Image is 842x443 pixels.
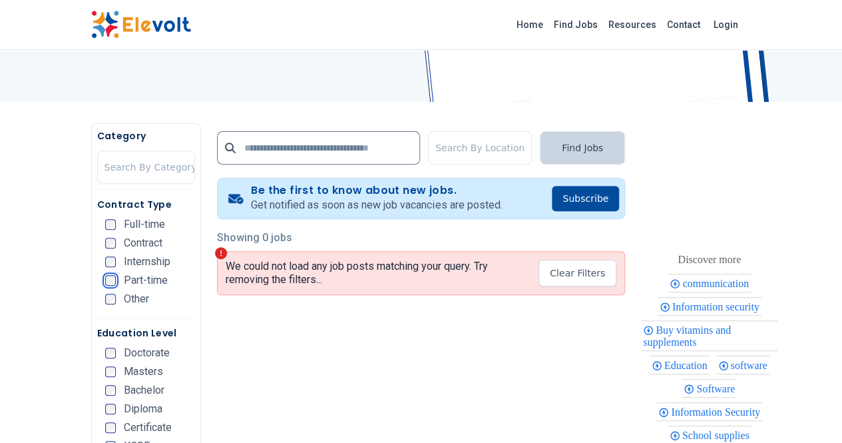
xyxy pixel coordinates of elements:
span: Software [696,383,739,394]
a: Contact [662,14,706,35]
div: communication [668,274,751,292]
button: Find Jobs [540,131,625,165]
iframe: Chat Widget [775,379,842,443]
span: Buy vitamins and supplements [643,324,731,348]
a: Home [511,14,548,35]
span: Full-time [124,219,165,230]
div: These are topics related to the article that might interest you [678,250,741,269]
h4: Be the first to know about new jobs. [251,184,502,197]
span: Internship [124,256,170,267]
span: Masters [124,366,163,377]
span: software [731,360,771,371]
img: Elevolt [91,11,191,39]
input: Internship [105,256,116,267]
p: Get notified as soon as new job vacancies are posted. [251,197,502,213]
input: Doctorate [105,348,116,358]
a: Login [706,11,746,38]
span: Doctorate [124,348,170,358]
a: Resources [603,14,662,35]
span: Part-time [124,275,168,286]
div: Buy vitamins and supplements [641,320,777,351]
input: Part-time [105,275,116,286]
div: Information Security [656,402,762,421]
div: software [716,356,769,374]
input: Certificate [105,422,116,433]
span: Other [124,294,149,304]
span: Information Security [671,406,764,418]
input: Contract [105,238,116,248]
span: School supplies [682,430,753,441]
span: communication [682,278,753,289]
input: Bachelor [105,385,116,396]
span: Contract [124,238,162,248]
span: Certificate [124,422,172,433]
button: Clear Filters [538,260,616,286]
input: Full-time [105,219,116,230]
span: Bachelor [124,385,164,396]
p: We could not load any job posts matching your query. Try removing the filters... [226,260,528,286]
p: Showing 0 jobs [217,230,625,246]
span: Diploma [124,404,162,414]
input: Other [105,294,116,304]
span: Education [664,360,712,371]
div: Software [682,379,737,398]
input: Diploma [105,404,116,414]
div: Education [650,356,710,374]
h5: Contract Type [97,198,195,211]
span: Information security [672,301,763,312]
button: Subscribe [552,186,619,211]
a: Find Jobs [548,14,603,35]
div: Information security [658,297,761,316]
input: Masters [105,366,116,377]
h5: Education Level [97,326,195,340]
h5: Category [97,129,195,143]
